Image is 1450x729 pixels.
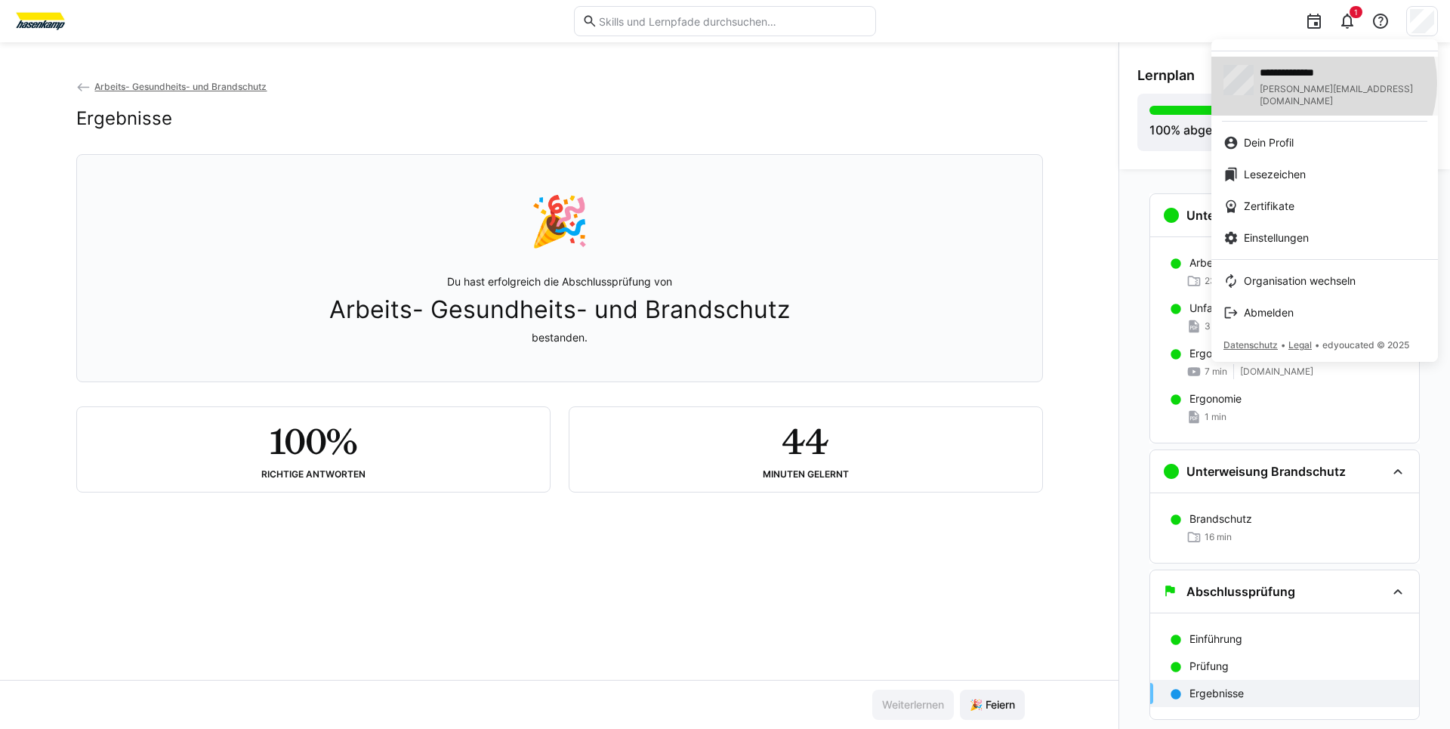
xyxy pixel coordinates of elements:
[1322,339,1409,351] span: edyoucated © 2025
[1244,167,1306,182] span: Lesezeichen
[1260,83,1426,107] span: [PERSON_NAME][EMAIL_ADDRESS][DOMAIN_NAME]
[1315,339,1319,351] span: •
[1288,339,1312,351] span: Legal
[1244,199,1294,214] span: Zertifikate
[1223,339,1278,351] span: Datenschutz
[1244,230,1309,246] span: Einstellungen
[1244,305,1294,320] span: Abmelden
[1244,135,1294,150] span: Dein Profil
[1281,339,1285,351] span: •
[1244,273,1356,289] span: Organisation wechseln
